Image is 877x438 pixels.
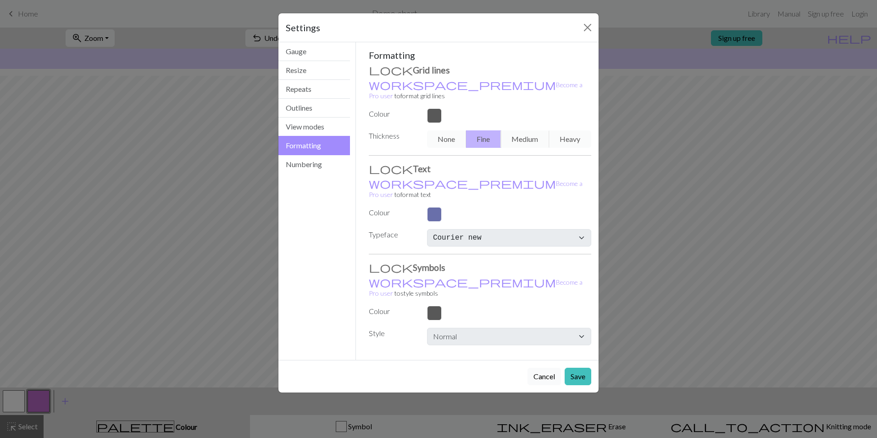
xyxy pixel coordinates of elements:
h3: Text [369,163,592,174]
button: Formatting [278,136,350,155]
button: View modes [278,118,350,136]
small: to format text [369,180,583,198]
small: to format grid lines [369,81,583,100]
span: workspace_premium [369,177,556,190]
label: Thickness [363,130,422,144]
button: Close [580,20,595,35]
small: to style symbols [369,278,583,297]
button: Gauge [278,42,350,61]
label: Colour [363,207,422,218]
h5: Formatting [369,50,592,61]
a: Become a Pro user [369,180,583,198]
button: Outlines [278,99,350,118]
a: Become a Pro user [369,81,583,100]
h3: Symbols [369,262,592,273]
button: Resize [278,61,350,80]
label: Colour [363,306,422,317]
button: Numbering [278,155,350,174]
button: Save [565,368,591,385]
span: workspace_premium [369,275,556,288]
label: Style [363,328,422,342]
span: workspace_premium [369,78,556,91]
a: Become a Pro user [369,278,583,297]
label: Colour [363,108,422,119]
label: Typeface [363,229,422,243]
button: Repeats [278,80,350,99]
h3: Grid lines [369,64,592,75]
h5: Settings [286,21,320,34]
button: Cancel [527,368,561,385]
